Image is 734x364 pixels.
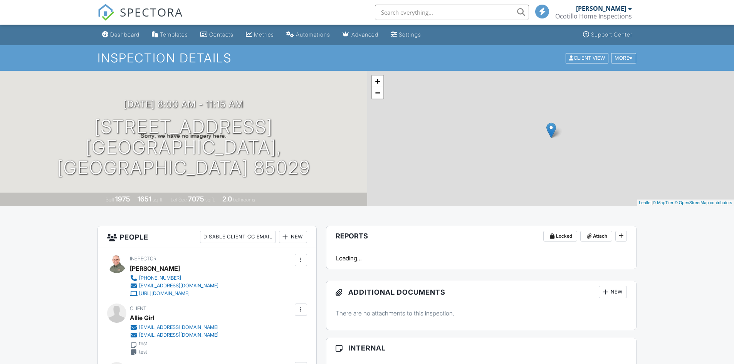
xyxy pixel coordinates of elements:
a: Metrics [243,28,277,42]
a: Support Center [580,28,635,42]
div: 7075 [188,195,204,203]
span: bathrooms [233,197,255,203]
div: Allie Girl [130,312,154,324]
div: Ocotillo Home Inspections [555,12,632,20]
div: Templates [160,31,188,38]
a: [URL][DOMAIN_NAME] [130,290,218,297]
div: Client View [566,53,608,63]
a: Templates [149,28,191,42]
a: [PHONE_NUMBER] [130,274,218,282]
img: The Best Home Inspection Software - Spectora [97,4,114,21]
div: Contacts [209,31,233,38]
a: Zoom in [372,75,383,87]
span: Lot Size [171,197,187,203]
div: Advanced [351,31,378,38]
span: sq. ft. [153,197,163,203]
a: Settings [388,28,424,42]
a: Automations (Basic) [283,28,333,42]
a: Dashboard [99,28,143,42]
h3: Additional Documents [326,281,637,303]
div: Disable Client CC Email [200,231,276,243]
a: [EMAIL_ADDRESS][DOMAIN_NAME] [130,331,218,339]
span: SPECTORA [120,4,183,20]
h3: People [98,226,316,248]
span: sq.ft. [205,197,215,203]
a: Advanced [339,28,381,42]
div: [PERSON_NAME] [130,263,180,274]
a: [EMAIL_ADDRESS][DOMAIN_NAME] [130,324,218,331]
div: [EMAIL_ADDRESS][DOMAIN_NAME] [139,283,218,289]
h3: [DATE] 8:00 am - 11:15 am [124,99,244,109]
h1: [STREET_ADDRESS] [GEOGRAPHIC_DATA], [GEOGRAPHIC_DATA] 85029 [12,117,355,178]
div: Metrics [254,31,274,38]
div: Support Center [591,31,632,38]
h1: Inspection Details [97,51,637,65]
div: [PHONE_NUMBER] [139,275,181,281]
a: Zoom out [372,87,383,99]
div: Settings [399,31,421,38]
a: © OpenStreetMap contributors [675,200,732,205]
span: Client [130,305,146,311]
div: New [279,231,307,243]
div: Automations [296,31,330,38]
div: New [599,286,627,298]
a: Client View [565,55,610,60]
div: [EMAIL_ADDRESS][DOMAIN_NAME] [139,332,218,338]
a: © MapTiler [653,200,674,205]
a: SPECTORA [97,10,183,27]
div: 1975 [115,195,130,203]
div: [PERSON_NAME] [576,5,626,12]
div: 2.0 [222,195,232,203]
div: 1651 [138,195,151,203]
input: Search everything... [375,5,529,20]
div: test [139,341,147,347]
a: [EMAIL_ADDRESS][DOMAIN_NAME] [130,282,218,290]
p: There are no attachments to this inspection. [336,309,627,317]
span: Inspector [130,256,156,262]
div: More [611,53,636,63]
div: Dashboard [110,31,139,38]
div: | [637,200,734,206]
span: Built [106,197,114,203]
a: Contacts [197,28,237,42]
h3: Internal [326,338,637,358]
a: Leaflet [639,200,652,205]
div: [EMAIL_ADDRESS][DOMAIN_NAME] [139,324,218,330]
div: [URL][DOMAIN_NAME] [139,290,190,297]
div: test [139,349,147,355]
